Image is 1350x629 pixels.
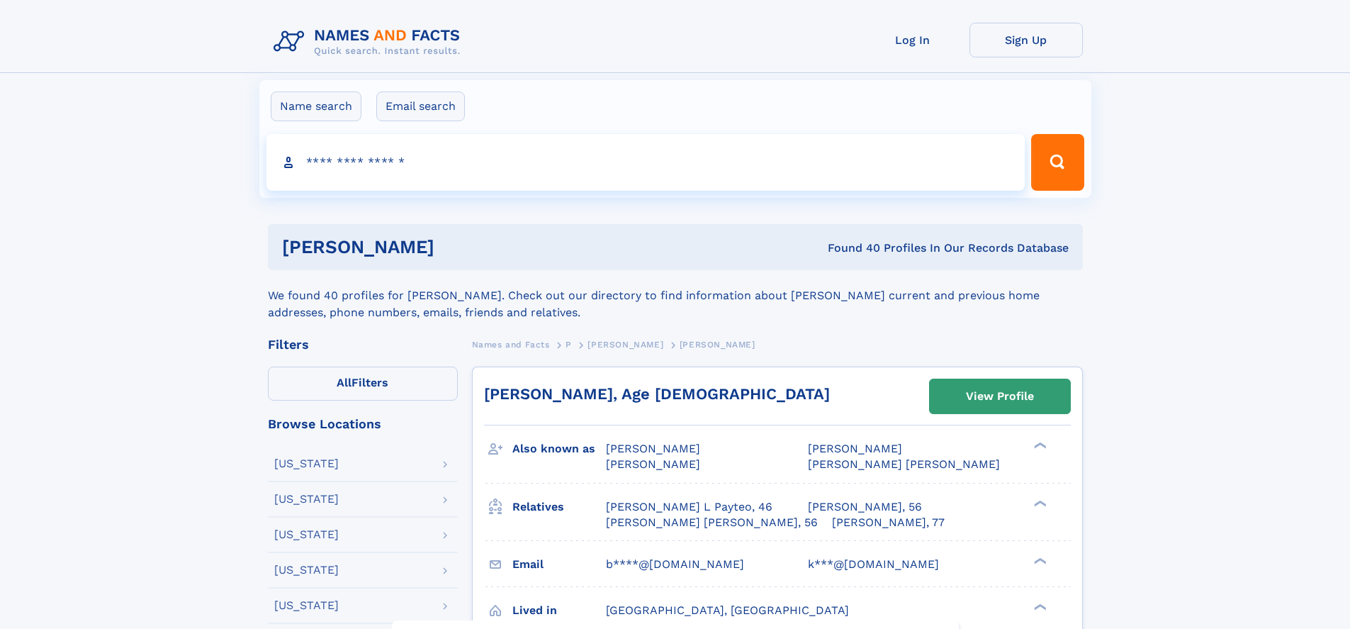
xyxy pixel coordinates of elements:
a: [PERSON_NAME], 56 [808,499,922,515]
div: [US_STATE] [274,564,339,576]
div: Filters [268,338,458,351]
input: search input [266,134,1025,191]
a: [PERSON_NAME], Age [DEMOGRAPHIC_DATA] [484,385,830,403]
div: ❯ [1030,499,1047,508]
a: Sign Up [969,23,1083,57]
div: ❯ [1030,556,1047,565]
a: Names and Facts [472,335,550,353]
span: [GEOGRAPHIC_DATA], [GEOGRAPHIC_DATA] [606,603,849,617]
button: Search Button [1031,134,1084,191]
div: Browse Locations [268,418,458,430]
span: [PERSON_NAME] [587,340,663,350]
div: View Profile [966,380,1034,413]
h1: [PERSON_NAME] [282,238,631,256]
img: Logo Names and Facts [268,23,472,61]
a: [PERSON_NAME] [PERSON_NAME], 56 [606,515,818,530]
div: [US_STATE] [274,458,339,469]
span: All [337,376,351,389]
h3: Lived in [512,599,606,623]
div: ❯ [1030,602,1047,611]
a: [PERSON_NAME] L Payteo, 46 [606,499,772,515]
label: Name search [271,91,361,121]
label: Email search [376,91,465,121]
div: Found 40 Profiles In Our Records Database [631,240,1069,256]
a: View Profile [930,379,1070,413]
span: [PERSON_NAME] [808,442,902,455]
h3: Email [512,552,606,577]
div: [US_STATE] [274,529,339,540]
a: P [566,335,572,353]
label: Filters [268,367,458,401]
a: Log In [856,23,969,57]
h3: Relatives [512,495,606,519]
span: [PERSON_NAME] [606,442,700,455]
div: [US_STATE] [274,600,339,611]
a: [PERSON_NAME], 77 [832,515,945,530]
span: k***@[DOMAIN_NAME] [808,557,939,571]
span: [PERSON_NAME] [PERSON_NAME] [808,457,1000,471]
span: P [566,340,572,350]
h3: Also known as [512,437,606,461]
span: [PERSON_NAME] [680,340,755,350]
div: We found 40 profiles for [PERSON_NAME]. Check out our directory to find information about [PERSON... [268,270,1083,321]
a: [PERSON_NAME] [587,335,663,353]
div: ❯ [1030,441,1047,450]
div: [US_STATE] [274,494,339,505]
span: [PERSON_NAME] [606,457,700,471]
